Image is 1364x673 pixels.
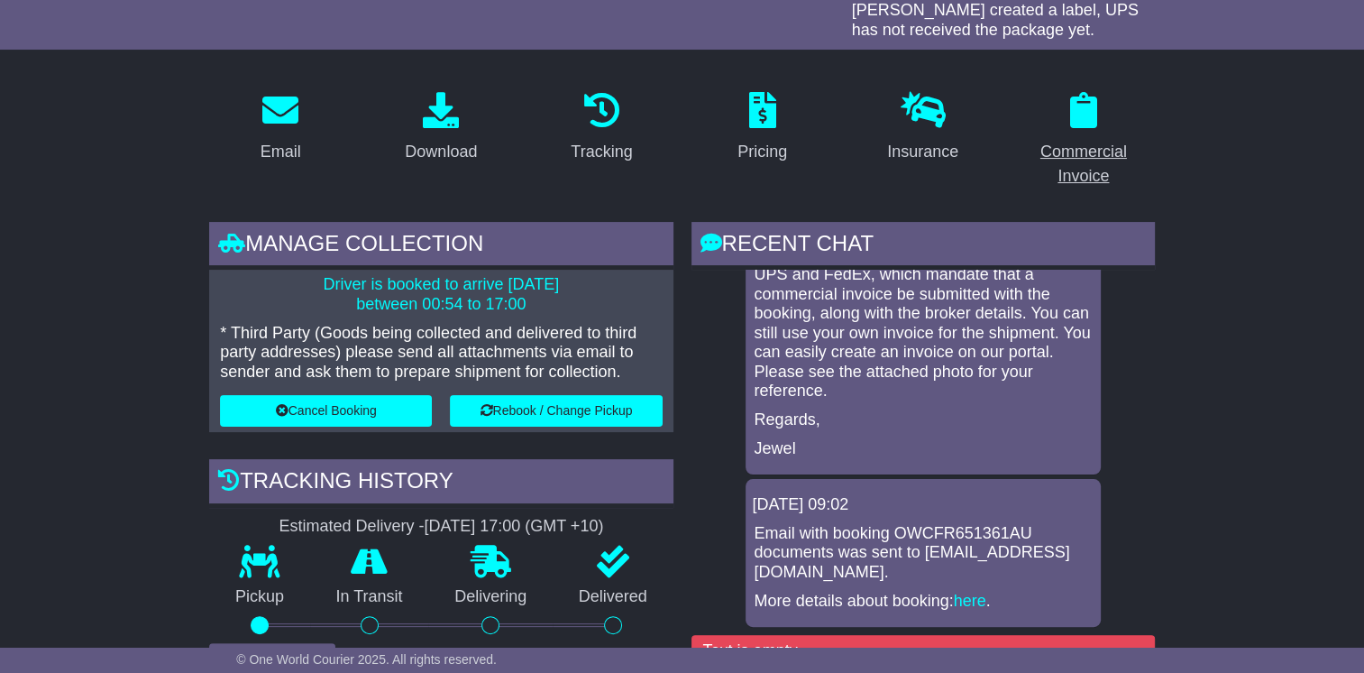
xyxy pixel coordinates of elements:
[737,140,787,164] div: Pricing
[220,395,432,427] button: Cancel Booking
[209,587,310,607] p: Pickup
[209,517,673,537] div: Estimated Delivery -
[209,222,673,271] div: Manage collection
[559,86,644,171] a: Tracking
[220,324,662,383] p: * Third Party (Goods being collected and delivered to third party addresses) please send all atta...
[236,652,497,667] span: © One World Courier 2025. All rights reserved.
[571,140,632,164] div: Tracking
[424,517,603,537] div: [DATE] 17:00 (GMT +10)
[209,459,673,508] div: Tracking history
[887,140,958,164] div: Insurance
[755,148,1092,401] p: Since you selected your own broker to clear the shipment, we kindly ask that you also create the ...
[954,592,986,610] a: here
[753,495,1094,515] div: [DATE] 09:02
[220,275,662,314] p: Driver is booked to arrive [DATE] between 00:54 to 17:00
[428,587,553,607] p: Delivering
[726,86,799,171] a: Pricing
[261,140,301,164] div: Email
[691,222,1155,271] div: RECENT CHAT
[405,140,477,164] div: Download
[1012,86,1155,195] a: Commercial Invoice
[1024,140,1143,189] div: Commercial Invoice
[755,410,1092,430] p: Regards,
[691,635,1155,668] div: Text is empty
[755,439,1092,459] p: Jewel
[249,86,313,171] a: Email
[310,587,429,607] p: In Transit
[755,592,1092,612] p: More details about booking: .
[755,524,1092,583] p: Email with booking OWCFR651361AU documents was sent to [EMAIL_ADDRESS][DOMAIN_NAME].
[553,587,673,607] p: Delivered
[450,395,662,427] button: Rebook / Change Pickup
[875,86,970,171] a: Insurance
[393,86,489,171] a: Download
